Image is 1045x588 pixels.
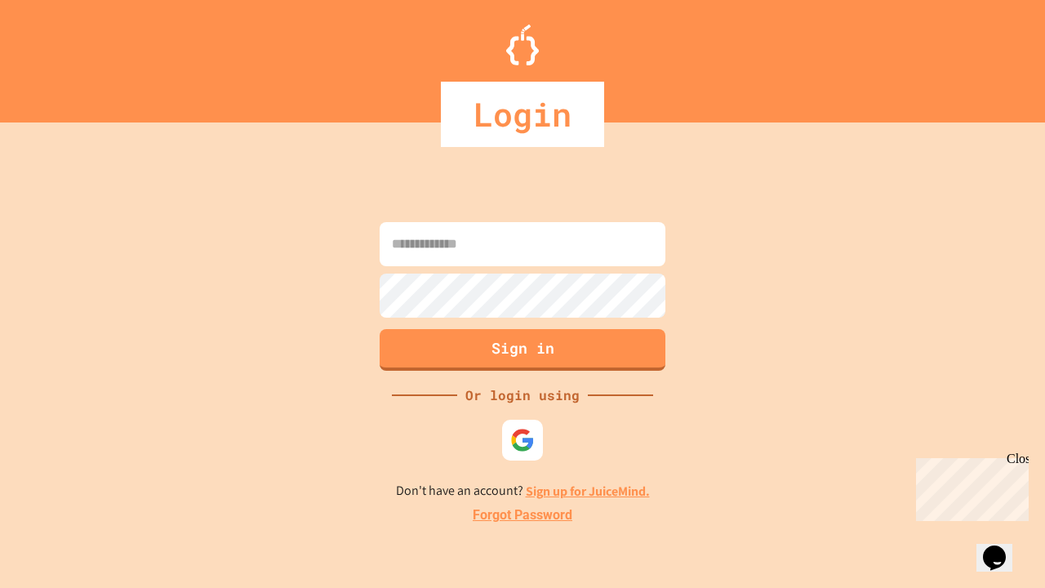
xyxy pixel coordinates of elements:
iframe: chat widget [976,523,1029,572]
div: Or login using [457,385,588,405]
iframe: chat widget [909,452,1029,521]
img: Logo.svg [506,24,539,65]
div: Login [441,82,604,147]
img: google-icon.svg [510,428,535,452]
p: Don't have an account? [396,481,650,501]
a: Forgot Password [473,506,572,525]
a: Sign up for JuiceMind. [526,483,650,500]
div: Chat with us now!Close [7,7,113,104]
button: Sign in [380,329,665,371]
